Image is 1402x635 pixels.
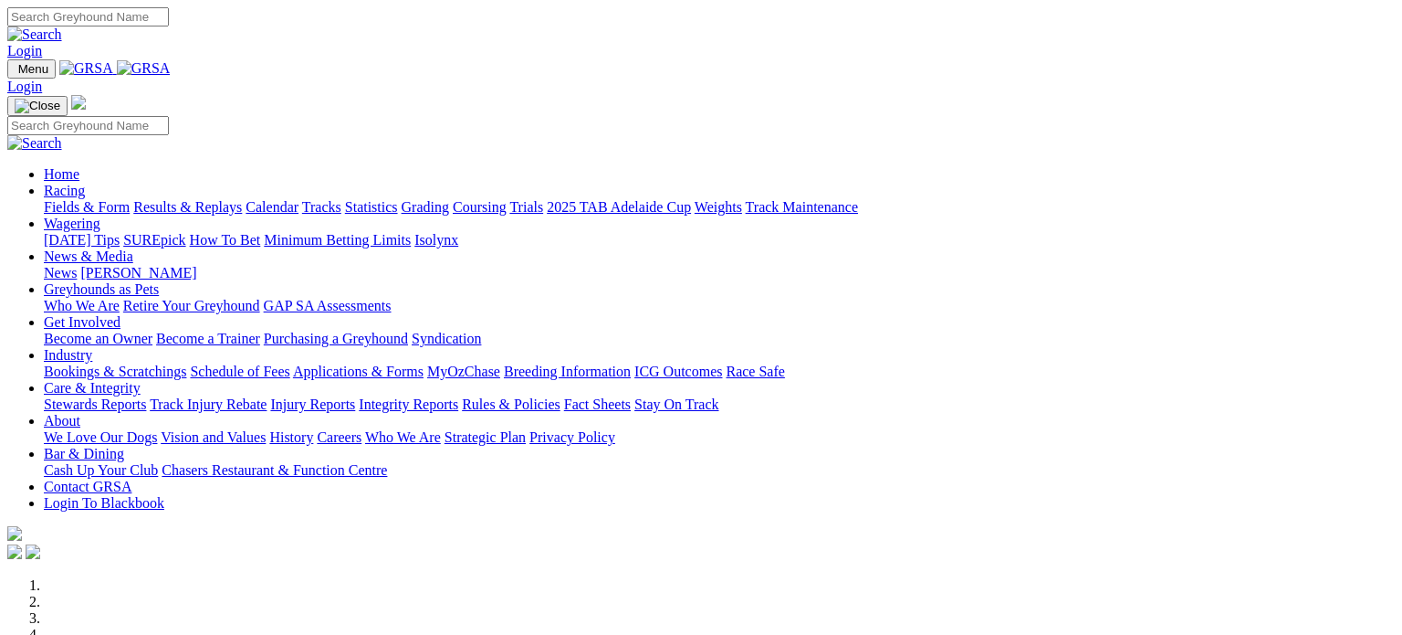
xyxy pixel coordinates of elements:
a: MyOzChase [427,364,500,379]
a: How To Bet [190,232,261,248]
a: Fact Sheets [564,397,631,412]
a: [DATE] Tips [44,232,120,248]
img: Close [15,99,60,113]
a: Syndication [412,331,481,346]
a: Integrity Reports [359,397,458,412]
a: Contact GRSA [44,479,131,494]
button: Toggle navigation [7,59,56,79]
a: SUREpick [123,232,185,248]
img: GRSA [59,60,113,77]
a: Bar & Dining [44,446,124,461]
a: Industry [44,347,92,363]
a: Stay On Track [634,397,718,412]
a: Login [7,43,42,58]
div: Wagering [44,232,1381,249]
img: GRSA [117,60,171,77]
div: About [44,429,1381,446]
a: Track Injury Rebate [150,397,267,412]
a: Retire Your Greyhound [123,298,260,313]
a: News & Media [44,249,133,264]
a: Race Safe [726,364,784,379]
a: Coursing [453,199,507,215]
a: Who We Are [44,298,120,313]
a: Login [7,79,42,94]
a: Weights [695,199,742,215]
a: 2025 TAB Adelaide Cup [547,199,691,215]
a: GAP SA Assessments [264,298,392,313]
img: logo-grsa-white.png [7,526,22,541]
a: Rules & Policies [462,397,560,412]
a: Vision and Values [161,429,266,445]
a: We Love Our Dogs [44,429,157,445]
a: Schedule of Fees [190,364,289,379]
a: Get Involved [44,314,120,330]
a: Results & Replays [133,199,242,215]
a: [PERSON_NAME] [80,265,196,280]
a: Trials [509,199,543,215]
a: Cash Up Your Club [44,462,158,478]
a: Who We Are [365,429,441,445]
div: Greyhounds as Pets [44,298,1381,314]
a: Bookings & Scratchings [44,364,186,379]
a: Wagering [44,216,100,231]
a: Grading [402,199,449,215]
img: twitter.svg [26,545,40,559]
a: Racing [44,183,85,198]
a: Login To Blackbook [44,495,164,511]
a: Tracks [302,199,341,215]
a: Become a Trainer [156,331,260,346]
a: Breeding Information [504,364,631,379]
a: Become an Owner [44,331,152,346]
div: Industry [44,364,1381,380]
a: Calendar [246,199,298,215]
a: News [44,265,77,280]
a: Statistics [345,199,398,215]
img: facebook.svg [7,545,22,559]
a: Chasers Restaurant & Function Centre [162,462,387,478]
div: Get Involved [44,331,1381,347]
button: Toggle navigation [7,96,68,116]
span: Menu [18,62,48,76]
img: Search [7,26,62,43]
img: Search [7,135,62,152]
a: Greyhounds as Pets [44,281,159,297]
a: Care & Integrity [44,380,141,396]
div: News & Media [44,265,1381,281]
a: Track Maintenance [746,199,858,215]
a: Applications & Forms [293,364,424,379]
a: Careers [317,429,361,445]
a: Injury Reports [270,397,355,412]
a: Home [44,166,79,182]
a: Fields & Form [44,199,130,215]
div: Racing [44,199,1381,216]
a: Purchasing a Greyhound [264,331,408,346]
div: Care & Integrity [44,397,1381,413]
a: Privacy Policy [529,429,615,445]
input: Search [7,116,169,135]
a: ICG Outcomes [634,364,722,379]
a: History [269,429,313,445]
a: Stewards Reports [44,397,146,412]
img: logo-grsa-white.png [71,95,86,110]
input: Search [7,7,169,26]
a: About [44,413,80,429]
a: Minimum Betting Limits [264,232,411,248]
a: Strategic Plan [445,429,526,445]
a: Isolynx [414,232,458,248]
div: Bar & Dining [44,462,1381,479]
